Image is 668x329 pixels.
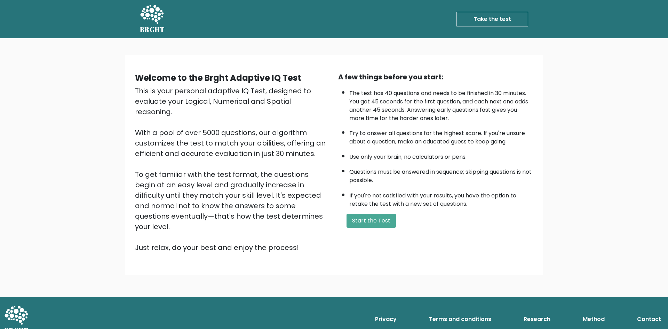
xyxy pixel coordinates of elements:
[349,126,533,146] li: Try to answer all questions for the highest score. If you're unsure about a question, make an edu...
[349,188,533,208] li: If you're not satisfied with your results, you have the option to retake the test with a new set ...
[347,214,396,228] button: Start the Test
[349,86,533,123] li: The test has 40 questions and needs to be finished in 30 minutes. You get 45 seconds for the firs...
[634,312,664,326] a: Contact
[135,72,301,84] b: Welcome to the Brght Adaptive IQ Test
[521,312,553,326] a: Research
[140,25,165,34] h5: BRGHT
[349,149,533,161] li: Use only your brain, no calculators or pens.
[580,312,607,326] a: Method
[426,312,494,326] a: Terms and conditions
[349,164,533,185] li: Questions must be answered in sequence; skipping questions is not possible.
[135,86,330,253] div: This is your personal adaptive IQ Test, designed to evaluate your Logical, Numerical and Spatial ...
[140,3,165,36] a: BRGHT
[338,72,533,82] div: A few things before you start:
[372,312,399,326] a: Privacy
[456,12,528,26] a: Take the test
